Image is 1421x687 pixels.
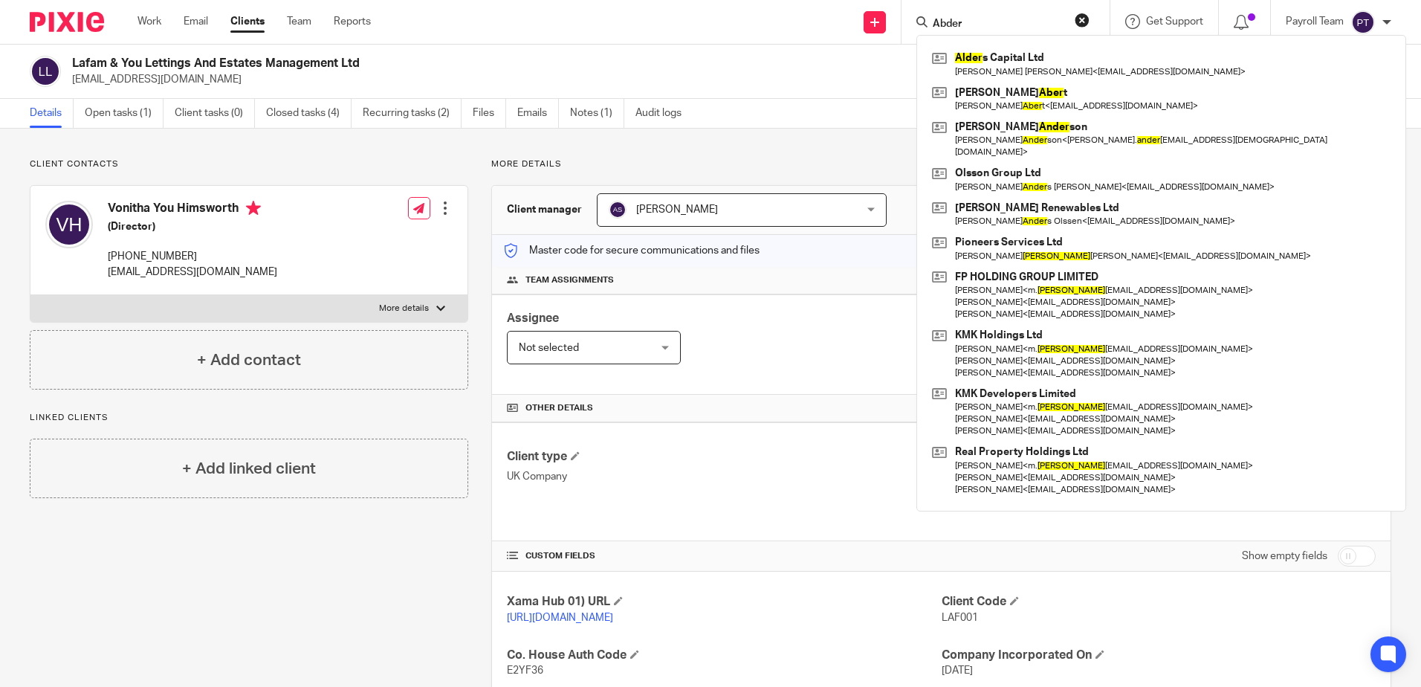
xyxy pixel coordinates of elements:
[334,14,371,29] a: Reports
[517,99,559,128] a: Emails
[45,201,93,248] img: svg%3E
[942,648,1376,663] h4: Company Incorporated On
[197,349,301,372] h4: + Add contact
[519,343,579,353] span: Not selected
[287,14,311,29] a: Team
[525,274,614,286] span: Team assignments
[30,56,61,87] img: svg%3E
[108,219,277,234] h5: (Director)
[525,402,593,414] span: Other details
[108,201,277,219] h4: Vonitha You Himsworth
[182,457,316,480] h4: + Add linked client
[1351,10,1375,34] img: svg%3E
[635,99,693,128] a: Audit logs
[85,99,164,128] a: Open tasks (1)
[246,201,261,216] i: Primary
[609,201,627,219] img: svg%3E
[1286,14,1344,29] p: Payroll Team
[1242,549,1327,564] label: Show empty fields
[570,99,624,128] a: Notes (1)
[507,613,613,623] a: [URL][DOMAIN_NAME]
[30,158,468,170] p: Client contacts
[379,303,429,315] p: More details
[636,204,718,215] span: [PERSON_NAME]
[108,265,277,280] p: [EMAIL_ADDRESS][DOMAIN_NAME]
[184,14,208,29] a: Email
[507,469,941,484] p: UK Company
[507,550,941,562] h4: CUSTOM FIELDS
[30,412,468,424] p: Linked clients
[30,12,104,32] img: Pixie
[137,14,161,29] a: Work
[30,99,74,128] a: Details
[72,72,1189,87] p: [EMAIL_ADDRESS][DOMAIN_NAME]
[473,99,506,128] a: Files
[108,249,277,264] p: [PHONE_NUMBER]
[507,648,941,663] h4: Co. House Auth Code
[266,99,352,128] a: Closed tasks (4)
[72,56,965,71] h2: Lafam & You Lettings And Estates Management Ltd
[507,665,543,676] span: E2YF36
[507,202,582,217] h3: Client manager
[942,665,973,676] span: [DATE]
[503,243,760,258] p: Master code for secure communications and files
[507,594,941,610] h4: Xama Hub 01) URL
[507,449,941,465] h4: Client type
[942,594,1376,610] h4: Client Code
[1146,16,1203,27] span: Get Support
[175,99,255,128] a: Client tasks (0)
[931,18,1065,31] input: Search
[230,14,265,29] a: Clients
[942,613,978,623] span: LAF001
[1075,13,1090,28] button: Clear
[363,99,462,128] a: Recurring tasks (2)
[507,312,559,324] span: Assignee
[491,158,1391,170] p: More details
